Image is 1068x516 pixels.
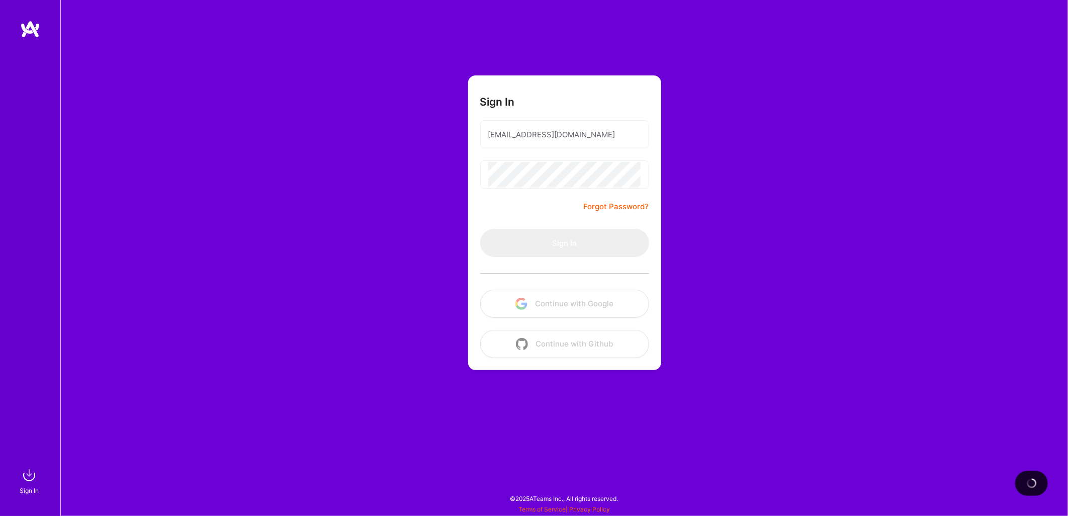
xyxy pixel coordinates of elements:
[20,485,39,496] div: Sign In
[21,465,39,496] a: sign inSign In
[488,122,641,147] input: Email...
[584,201,649,213] a: Forgot Password?
[19,465,39,485] img: sign in
[480,290,649,318] button: Continue with Google
[516,338,528,350] img: icon
[60,486,1068,511] div: © 2025 ATeams Inc., All rights reserved.
[480,229,649,257] button: Sign In
[518,505,610,513] span: |
[518,505,566,513] a: Terms of Service
[480,96,515,108] h3: Sign In
[569,505,610,513] a: Privacy Policy
[1026,478,1036,488] img: loading
[20,20,40,38] img: logo
[480,330,649,358] button: Continue with Github
[515,298,527,310] img: icon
